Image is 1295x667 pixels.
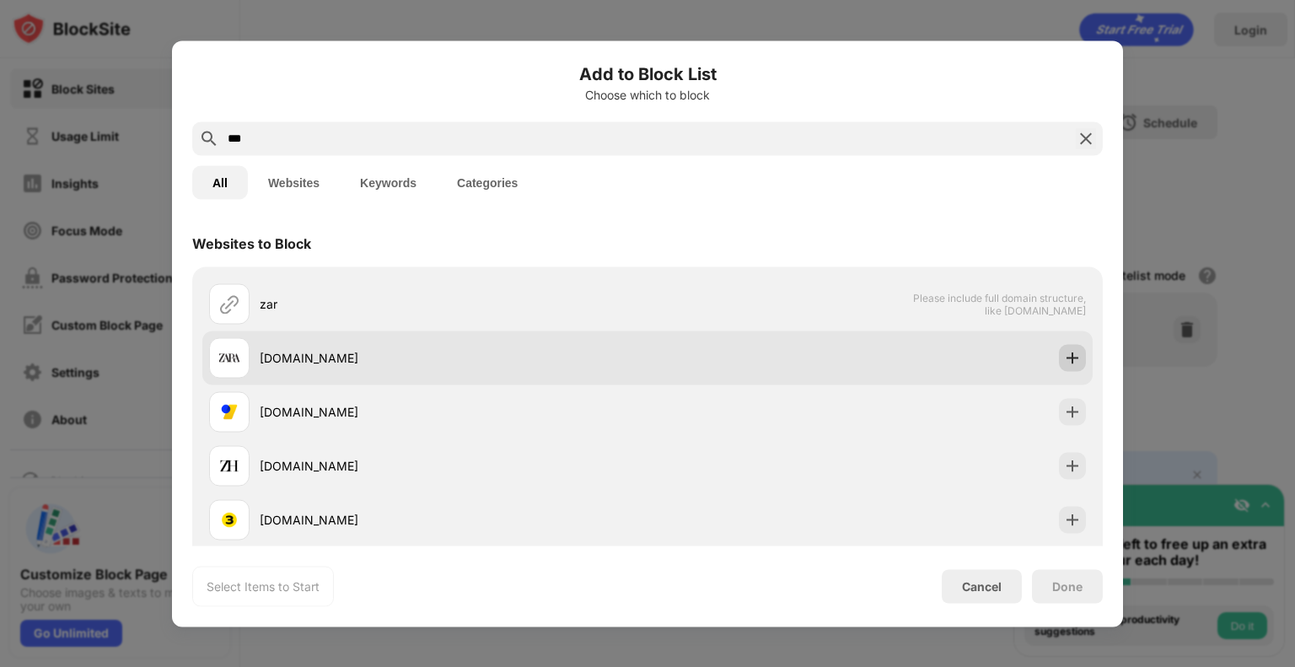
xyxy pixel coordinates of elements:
[260,403,647,421] div: [DOMAIN_NAME]
[192,61,1103,86] h6: Add to Block List
[219,347,239,368] img: favicons
[192,165,248,199] button: All
[912,291,1086,316] span: Please include full domain structure, like [DOMAIN_NAME]
[437,165,538,199] button: Categories
[962,579,1002,594] div: Cancel
[219,455,239,476] img: favicons
[248,165,340,199] button: Websites
[207,578,320,594] div: Select Items to Start
[199,128,219,148] img: search.svg
[340,165,437,199] button: Keywords
[1052,579,1083,593] div: Done
[260,295,647,313] div: zar
[260,511,647,529] div: [DOMAIN_NAME]
[192,88,1103,101] div: Choose which to block
[219,509,239,530] img: favicons
[260,457,647,475] div: [DOMAIN_NAME]
[219,293,239,314] img: url.svg
[192,234,311,251] div: Websites to Block
[260,349,647,367] div: [DOMAIN_NAME]
[219,401,239,422] img: favicons
[1076,128,1096,148] img: search-close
